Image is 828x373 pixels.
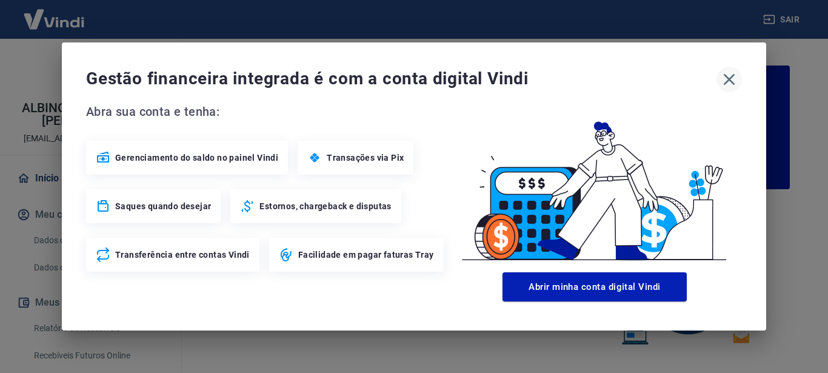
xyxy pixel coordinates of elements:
[115,200,211,212] span: Saques quando desejar
[327,152,404,164] span: Transações via Pix
[447,102,742,267] img: Good Billing
[115,249,250,261] span: Transferência entre contas Vindi
[502,272,687,301] button: Abrir minha conta digital Vindi
[86,67,716,91] span: Gestão financeira integrada é com a conta digital Vindi
[298,249,434,261] span: Facilidade em pagar faturas Tray
[259,200,391,212] span: Estornos, chargeback e disputas
[115,152,278,164] span: Gerenciamento do saldo no painel Vindi
[86,102,447,121] span: Abra sua conta e tenha:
